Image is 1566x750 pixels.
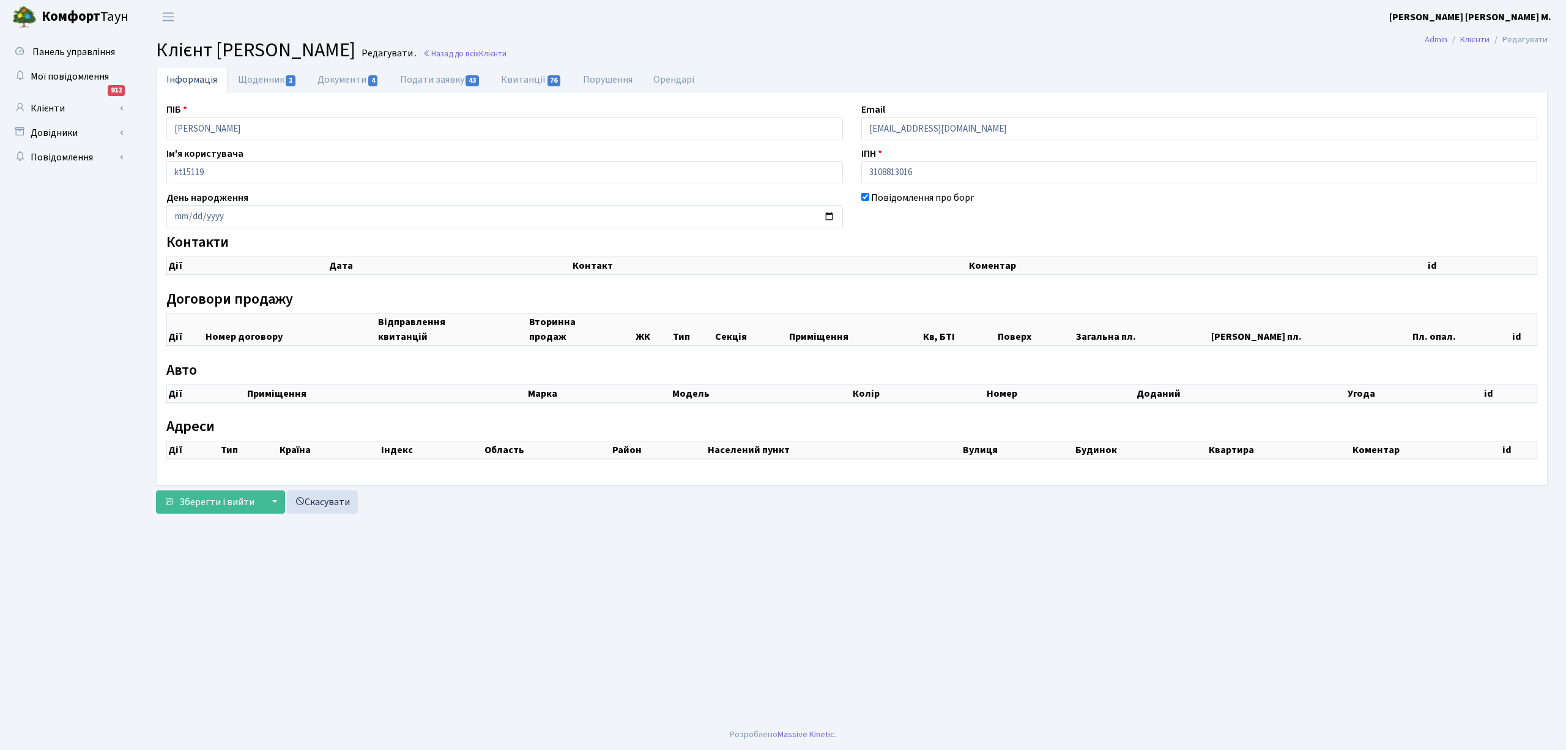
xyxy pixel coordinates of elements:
th: Контакт [571,257,968,274]
th: Марка [527,384,671,402]
th: Населений пункт [707,441,962,459]
th: Модель [671,384,852,402]
th: Загальна пл. [1075,313,1210,346]
a: Повідомлення [6,145,128,170]
th: Коментар [968,257,1427,274]
span: 4 [368,75,378,86]
span: Таун [42,7,128,28]
label: Авто [166,362,197,380]
a: Назад до всіхКлієнти [423,48,507,59]
th: Дії [167,313,205,346]
th: id [1501,441,1537,459]
th: Вулиця [962,441,1074,459]
a: Порушення [573,67,643,92]
th: Дії [167,257,328,274]
label: Контакти [166,234,229,252]
th: Колір [852,384,985,402]
a: Щоденник [228,67,307,92]
a: [PERSON_NAME] [PERSON_NAME] М. [1389,10,1551,24]
th: Дії [167,384,246,402]
th: id [1511,313,1537,346]
th: Тип [672,313,714,346]
div: 912 [108,85,125,96]
th: Номер [985,384,1135,402]
span: 1 [286,75,295,86]
th: Квартира [1208,441,1351,459]
th: Країна [278,441,380,459]
th: Дії [167,441,220,459]
th: Номер договору [204,313,377,346]
th: Індекс [380,441,483,459]
a: Massive Kinetic [777,728,834,741]
span: Зберегти і вийти [179,495,254,509]
a: Клієнти [1460,33,1490,46]
span: Клієнт [PERSON_NAME] [156,36,355,64]
a: Клієнти [6,96,128,121]
th: Поверх [996,313,1075,346]
a: Інформація [156,67,228,92]
a: Квитанції [491,67,572,92]
a: Admin [1425,33,1447,46]
label: ІПН [861,146,882,161]
label: Адреси [166,418,215,436]
th: Приміщення [788,313,922,346]
label: День народження [166,190,248,205]
th: Відправлення квитанцій [377,313,528,346]
th: Район [611,441,707,459]
th: id [1427,257,1537,274]
a: Орендарі [643,67,705,92]
th: Пл. опал. [1411,313,1511,346]
a: Подати заявку [390,67,491,92]
th: Вторинна продаж [528,313,634,346]
label: Договори продажу [166,291,293,309]
span: 43 [466,75,479,86]
a: Скасувати [287,490,358,514]
b: Комфорт [42,7,100,26]
th: Коментар [1351,441,1501,459]
label: ПІБ [166,102,187,117]
label: Повідомлення про борг [871,190,974,205]
a: Мої повідомлення912 [6,64,128,89]
th: Приміщення [246,384,527,402]
label: Ім'я користувача [166,146,243,161]
th: ЖК [634,313,672,346]
span: Клієнти [479,48,507,59]
th: Будинок [1074,441,1207,459]
span: 76 [547,75,561,86]
label: Email [861,102,885,117]
span: Мої повідомлення [31,70,109,83]
nav: breadcrumb [1406,27,1566,53]
img: logo.png [12,5,37,29]
span: Панель управління [32,45,115,59]
th: Тип [220,441,279,459]
button: Зберегти і вийти [156,490,262,514]
div: Розроблено . [730,728,836,741]
th: id [1483,384,1537,402]
a: Довідники [6,121,128,145]
small: Редагувати . [359,48,417,59]
th: Секція [714,313,788,346]
th: Дата [328,257,571,274]
a: Панель управління [6,40,128,64]
button: Переключити навігацію [153,7,184,27]
th: Угода [1346,384,1483,402]
th: Кв, БТІ [922,313,996,346]
a: Документи [307,67,389,92]
th: [PERSON_NAME] пл. [1210,313,1412,346]
li: Редагувати [1490,33,1548,47]
th: Доданий [1135,384,1346,402]
th: Область [483,441,610,459]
